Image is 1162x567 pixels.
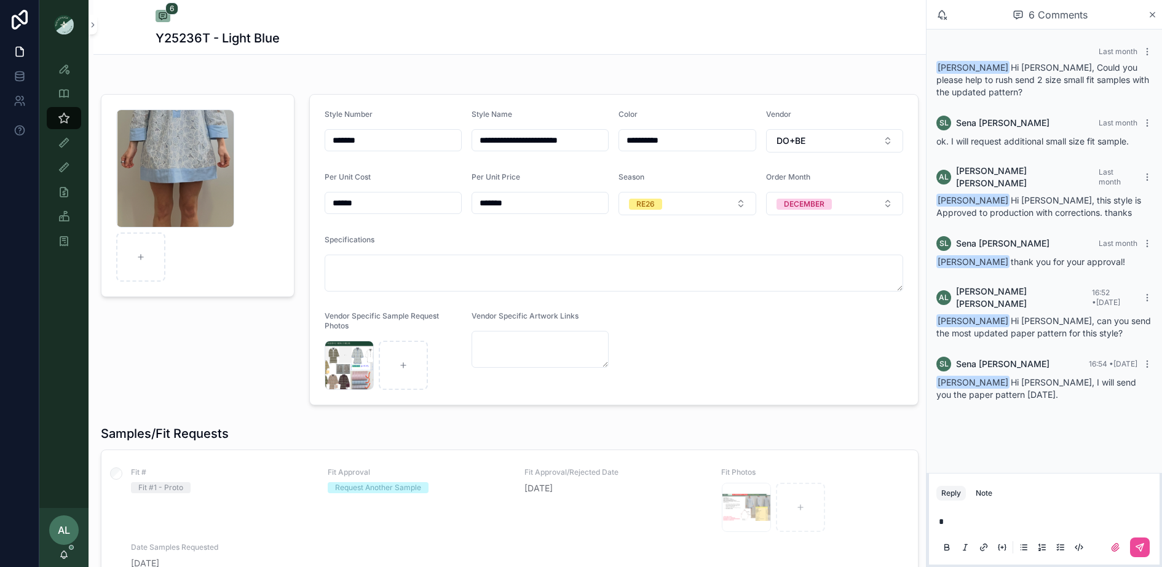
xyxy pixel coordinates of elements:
span: 6 [165,2,178,15]
h1: Y25236T - Light Blue [156,30,280,47]
span: Sena [PERSON_NAME] [956,237,1049,250]
span: Hi [PERSON_NAME], I will send you the paper pattern [DATE]. [936,377,1136,400]
span: thank you for your approval! [936,256,1125,267]
span: 6 Comments [1029,7,1088,22]
div: Note [976,488,992,498]
span: AL [58,523,70,537]
span: Last month [1099,239,1137,248]
span: Order Month [766,172,810,181]
span: Hi [PERSON_NAME], Could you please help to rush send 2 size small fit samples with the updated pa... [936,62,1149,97]
span: Style Name [472,109,512,119]
button: Reply [936,486,966,501]
span: Sena [PERSON_NAME] [956,117,1049,129]
div: Request Another Sample [335,482,421,493]
span: Fit # [131,467,313,477]
span: AL [939,293,949,303]
div: DECEMBER [784,199,824,210]
button: Select Button [766,129,903,153]
span: Style Number [325,109,373,119]
span: [PERSON_NAME] [936,314,1010,327]
button: Select Button [766,192,903,215]
span: 16:52 • [DATE] [1092,288,1120,307]
span: SL [939,118,949,128]
button: 6 [156,10,170,25]
span: [DATE] [524,482,706,494]
span: [PERSON_NAME] [936,376,1010,389]
span: [PERSON_NAME] [PERSON_NAME] [956,165,1099,189]
h1: Samples/Fit Requests [101,425,229,442]
span: Per Unit Price [472,172,520,181]
span: Last month [1099,47,1137,56]
span: SL [939,239,949,248]
img: App logo [54,15,74,34]
div: scrollable content [39,49,89,268]
span: AL [939,172,949,182]
span: Vendor [766,109,791,119]
button: Select Button [619,192,756,215]
span: Fit Photos [721,467,903,477]
span: [PERSON_NAME] [PERSON_NAME] [956,285,1092,310]
span: ok. I will request additional small size fit sample. [936,136,1129,146]
span: Hi [PERSON_NAME], can you send the most updated paper pattern for this style? [936,315,1151,338]
span: DO+BE [777,135,805,147]
span: Sena [PERSON_NAME] [956,358,1049,370]
button: Note [971,486,997,501]
span: Season [619,172,644,181]
span: 16:54 • [DATE] [1089,359,1137,368]
span: Vendor Specific Sample Request Photos [325,311,439,330]
span: Specifications [325,235,374,244]
span: Fit Approval/Rejected Date [524,467,706,477]
span: Per Unit Cost [325,172,371,181]
span: Vendor Specific Artwork Links [472,311,579,320]
div: Fit #1 - Proto [138,482,183,493]
span: Last month [1099,118,1137,127]
span: [PERSON_NAME] [936,194,1010,207]
div: RE26 [636,199,655,210]
span: [PERSON_NAME] [936,255,1010,268]
span: Hi [PERSON_NAME], this style is Approved to production with corrections. thanks [936,195,1141,218]
span: [PERSON_NAME] [936,61,1010,74]
span: Color [619,109,638,119]
span: Date Samples Requested [131,542,313,552]
span: Last month [1099,167,1121,186]
span: SL [939,359,949,369]
span: Fit Approval [328,467,510,477]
